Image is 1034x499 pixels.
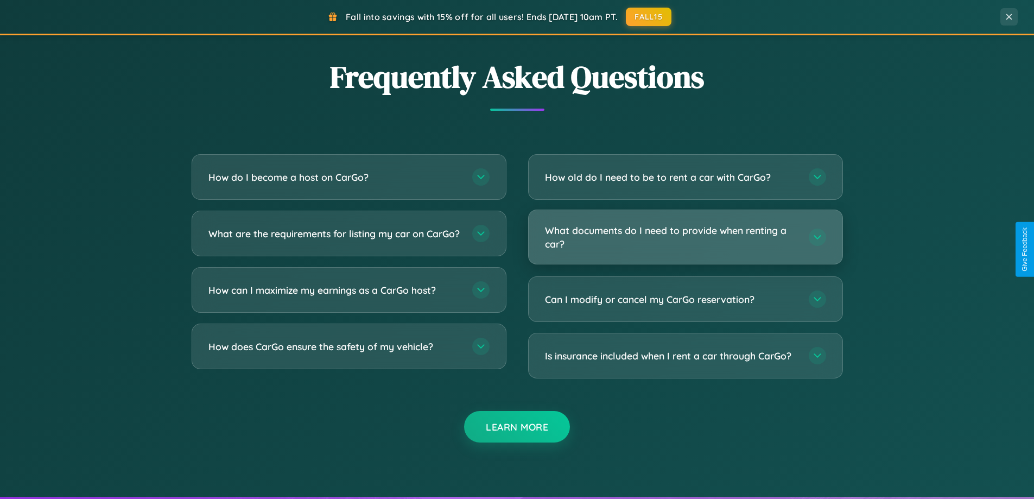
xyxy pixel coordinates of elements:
span: Fall into savings with 15% off for all users! Ends [DATE] 10am PT. [346,11,618,22]
h3: How old do I need to be to rent a car with CarGo? [545,170,798,184]
h3: Can I modify or cancel my CarGo reservation? [545,293,798,306]
div: Give Feedback [1021,228,1029,271]
h3: Is insurance included when I rent a car through CarGo? [545,349,798,363]
button: Learn More [464,411,570,443]
h3: What are the requirements for listing my car on CarGo? [208,227,461,241]
h3: How does CarGo ensure the safety of my vehicle? [208,340,461,353]
h3: How can I maximize my earnings as a CarGo host? [208,283,461,297]
h2: Frequently Asked Questions [192,56,843,98]
h3: How do I become a host on CarGo? [208,170,461,184]
h3: What documents do I need to provide when renting a car? [545,224,798,250]
button: FALL15 [626,8,671,26]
